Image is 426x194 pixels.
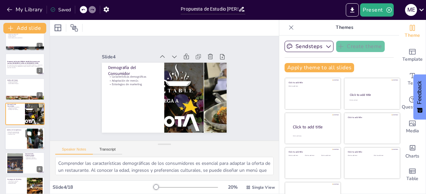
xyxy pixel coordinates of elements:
p: Estrategias de Marketing [7,178,25,180]
p: Características demográficas [7,107,23,108]
p: Themes [297,20,392,35]
p: Análisis de Competencia [7,129,25,131]
div: 1 [37,43,43,49]
p: Estrategias de marketing [133,40,166,82]
p: Impacto del turismo [7,35,43,36]
div: M E [405,4,417,16]
button: Transcript [93,147,122,155]
p: Oportunidades [PERSON_NAME] [25,153,43,157]
div: Add charts and graphs [399,139,426,163]
div: Click to add text [349,99,394,101]
div: Click to add title [289,81,336,84]
p: Adaptación de menús [7,108,23,109]
div: Slide 4 / 18 [53,184,154,190]
p: Propuestas únicas [7,134,25,135]
button: Apply theme to all slides [285,63,354,72]
p: Análisis de competidores [7,81,43,82]
input: Insert title [181,4,238,14]
div: 3 [37,92,43,98]
div: Change the overall theme [399,20,426,43]
div: Click to add text [305,155,320,157]
span: Feedback [417,81,423,104]
div: 2 [37,68,43,74]
p: Creatividad en marketing [7,181,25,182]
p: Generated with [URL] [7,67,43,68]
span: Table [406,175,418,182]
button: Export to PowerPoint [346,3,359,17]
div: Saved [50,7,71,13]
p: Oportunidades para emprendedores [7,37,43,38]
p: Identidad de marca [7,183,25,184]
div: 20 % [225,184,241,190]
p: Esta presentación aborda la propuesta de un estudio [PERSON_NAME] para un restaurante de comida c... [7,64,43,67]
p: Interés en la autenticidad [7,33,43,35]
div: Add ready made slides [399,43,426,67]
div: Get real-time input from your audience [399,91,426,115]
div: 4 [5,103,45,125]
span: Theme [405,32,420,39]
div: Add images, graphics, shapes or video [399,115,426,139]
button: Sendsteps [285,41,333,52]
span: Charts [405,153,419,160]
button: Delete Slide [35,129,43,137]
div: Click to add text [348,155,369,157]
div: 5 [5,127,45,150]
span: Template [402,56,423,63]
p: Estrategias [PERSON_NAME] [7,132,25,134]
span: Media [406,127,419,135]
span: Position [70,24,78,32]
button: Create theme [336,41,385,52]
div: 6 [37,166,43,172]
div: 2 [5,53,45,75]
button: M E [405,3,417,17]
button: Speaker Notes [55,147,93,155]
div: Click to add text [374,155,395,157]
button: Duplicate Slide [25,129,33,137]
p: Nichos no atendidos [25,156,43,157]
p: Uso de redes sociales [7,182,25,183]
button: Present [360,3,393,17]
div: Click to add title [289,151,336,153]
p: Oportunidades de negocio [7,83,43,85]
div: Layout [53,23,63,33]
div: Click to add title [350,93,394,97]
div: 3 [5,78,45,100]
p: Nuevas tendencias [7,36,43,37]
p: Preferencias cambiantes [25,157,43,159]
p: Adaptación de menús [136,37,169,80]
div: Slide 4 [151,18,187,64]
div: Add text boxes [399,67,426,91]
div: 1 [5,29,45,51]
strong: Propuesta de Estudio [PERSON_NAME]: Restaurantes de Comida [GEOGRAPHIC_DATA] en [GEOGRAPHIC_DATA] [7,60,40,64]
p: Análisis del Sector [7,79,43,81]
textarea: Comprender las características demográficas de los consumidores es esencial para adaptar la ofert... [55,157,274,175]
div: Click to add title [348,116,395,118]
div: Click to add text [321,155,336,157]
p: Demografía del Consumidor [141,29,180,76]
div: Click to add title [293,124,335,130]
div: 6 [5,152,45,174]
div: 4 [37,117,43,123]
button: Add slide [3,23,46,33]
div: Click to add text [289,155,304,157]
span: Text [408,80,417,87]
p: Tendencias emergentes [7,82,43,83]
span: Single View [252,185,275,190]
p: Estrategias de marketing [7,109,23,110]
div: 5 [37,142,43,148]
div: Click to add text [289,86,336,87]
div: Click to add title [348,151,395,153]
button: My Library [5,4,45,15]
p: Características demográficas [139,35,172,78]
div: Click to add body [293,135,335,137]
span: Questions [402,103,423,111]
p: Demografía del Consumidor [7,103,23,107]
div: Add a table [399,163,426,187]
p: Evaluación de competidores [7,131,25,132]
button: Feedback - Show survey [413,74,426,119]
p: Experiencias gastronómicas [25,159,43,160]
